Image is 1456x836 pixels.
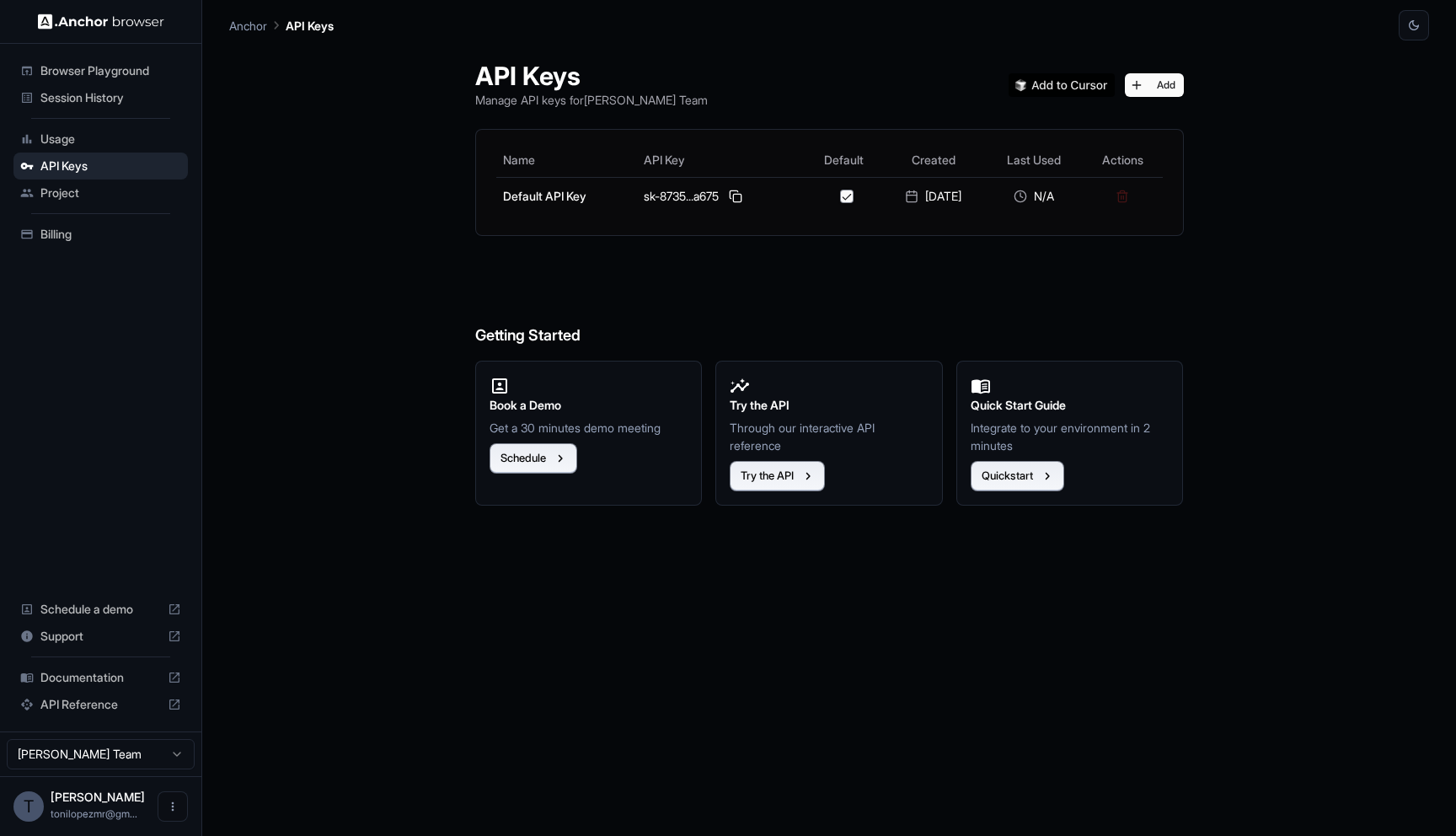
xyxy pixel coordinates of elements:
img: Add anchorbrowser MCP server to Cursor [1009,73,1115,97]
th: Default [806,143,883,177]
button: Open menu [158,791,188,822]
div: Usage [13,126,188,153]
h6: Getting Started [475,256,1184,348]
span: Project [40,185,181,201]
div: Schedule a demo [13,596,188,623]
button: Quickstart [971,461,1064,491]
nav: breadcrumb [229,16,334,35]
span: Browser Playground [40,62,181,79]
p: API Keys [286,17,334,35]
h2: Try the API [730,396,929,415]
div: Project [13,180,188,206]
span: Schedule a demo [40,601,161,618]
td: Default API Key [496,177,638,215]
p: Through our interactive API reference [730,419,929,454]
button: Schedule [490,443,577,474]
p: Anchor [229,17,267,35]
div: Billing [13,221,188,248]
span: Support [40,628,161,645]
div: [DATE] [889,188,977,205]
div: API Keys [13,153,188,180]
p: Manage API keys for [PERSON_NAME] Team [475,91,708,109]
div: Support [13,623,188,650]
img: Anchor Logo [38,13,164,29]
span: API Keys [40,158,181,174]
span: Toni Lopez [51,790,145,804]
div: Documentation [13,664,188,691]
div: T [13,791,44,822]
button: Try the API [730,461,825,491]
span: tonilopezmr@gmail.com [51,807,137,820]
div: N/A [991,188,1076,205]
th: Last Used [984,143,1083,177]
th: Name [496,143,638,177]
button: Add [1125,73,1184,97]
span: Documentation [40,669,161,686]
span: Session History [40,89,181,106]
div: Session History [13,84,188,111]
button: Copy API key [725,186,746,206]
p: Integrate to your environment in 2 minutes [971,419,1170,454]
th: Created [882,143,984,177]
span: API Reference [40,696,161,713]
h2: Book a Demo [490,396,688,415]
p: Get a 30 minutes demo meeting [490,419,688,437]
div: Browser Playground [13,57,188,84]
h1: API Keys [475,61,708,91]
th: Actions [1083,143,1163,177]
div: sk-8735...a675 [644,186,799,206]
th: API Key [637,143,806,177]
span: Usage [40,131,181,147]
h2: Quick Start Guide [971,396,1170,415]
span: Billing [40,226,181,243]
div: API Reference [13,691,188,718]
